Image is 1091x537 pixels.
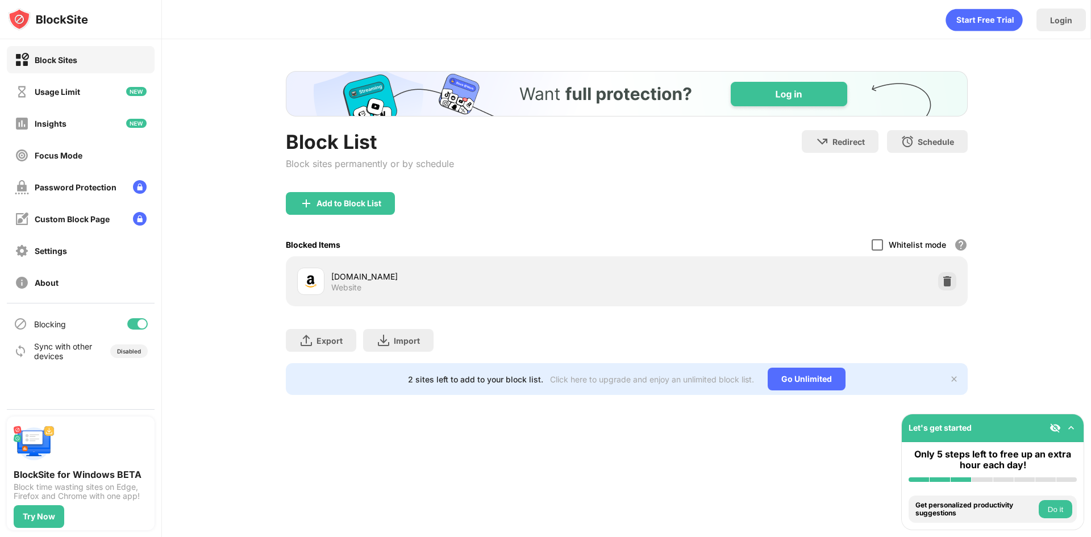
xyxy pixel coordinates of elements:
[950,374,959,384] img: x-button.svg
[35,182,116,192] div: Password Protection
[915,501,1036,518] div: Get personalized productivity suggestions
[35,278,59,288] div: About
[35,246,67,256] div: Settings
[15,244,29,258] img: settings-off.svg
[286,130,454,153] div: Block List
[15,180,29,194] img: password-protection-off.svg
[117,348,141,355] div: Disabled
[1050,15,1072,25] div: Login
[15,85,29,99] img: time-usage-off.svg
[317,199,381,208] div: Add to Block List
[909,423,972,432] div: Let's get started
[14,317,27,331] img: blocking-icon.svg
[15,148,29,163] img: focus-off.svg
[286,71,968,116] iframe: Banner
[1050,422,1061,434] img: eye-not-visible.svg
[832,137,865,147] div: Redirect
[15,212,29,226] img: customize-block-page-off.svg
[15,53,29,67] img: block-on.svg
[15,276,29,290] img: about-off.svg
[126,119,147,128] img: new-icon.svg
[35,214,110,224] div: Custom Block Page
[331,282,361,293] div: Website
[35,55,77,65] div: Block Sites
[23,512,55,521] div: Try Now
[8,8,88,31] img: logo-blocksite.svg
[331,270,627,282] div: [DOMAIN_NAME]
[126,87,147,96] img: new-icon.svg
[133,180,147,194] img: lock-menu.svg
[889,240,946,249] div: Whitelist mode
[35,119,66,128] div: Insights
[286,240,340,249] div: Blocked Items
[768,368,846,390] div: Go Unlimited
[408,374,543,384] div: 2 sites left to add to your block list.
[14,423,55,464] img: push-desktop.svg
[14,344,27,358] img: sync-icon.svg
[909,449,1077,471] div: Only 5 steps left to free up an extra hour each day!
[35,87,80,97] div: Usage Limit
[918,137,954,147] div: Schedule
[14,469,148,480] div: BlockSite for Windows BETA
[394,336,420,345] div: Import
[34,342,93,361] div: Sync with other devices
[946,9,1023,31] div: animation
[15,116,29,131] img: insights-off.svg
[133,212,147,226] img: lock-menu.svg
[304,274,318,288] img: favicons
[286,158,454,169] div: Block sites permanently or by schedule
[317,336,343,345] div: Export
[1065,422,1077,434] img: omni-setup-toggle.svg
[34,319,66,329] div: Blocking
[1039,500,1072,518] button: Do it
[35,151,82,160] div: Focus Mode
[14,482,148,501] div: Block time wasting sites on Edge, Firefox and Chrome with one app!
[550,374,754,384] div: Click here to upgrade and enjoy an unlimited block list.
